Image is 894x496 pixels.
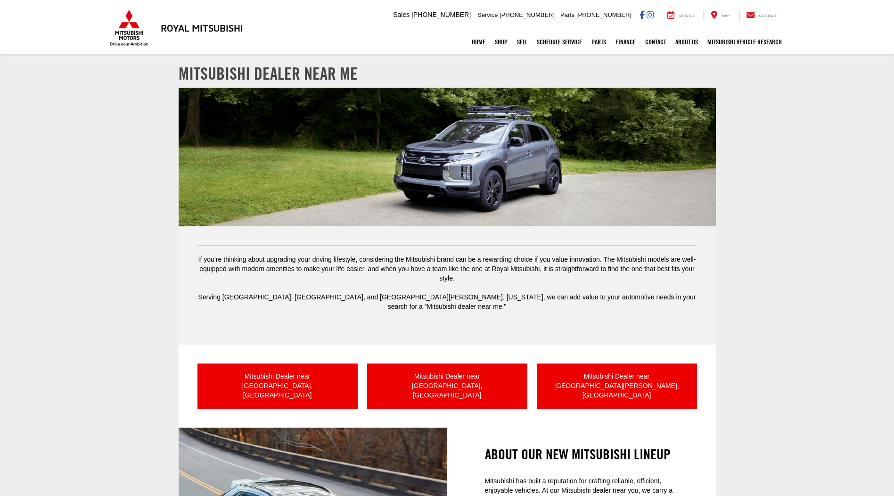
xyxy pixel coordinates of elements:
h3: Royal Mitsubishi [161,23,243,33]
span: Parts [560,11,574,18]
span: Service [679,14,695,18]
span: Service [477,11,498,18]
span: [PHONE_NUMBER] [500,11,555,18]
a: Service [660,10,702,20]
span: [PHONE_NUMBER] [576,11,632,18]
h1: Mitsubishi Dealer near Me [179,64,716,83]
h2: About Our New Mitsubishi Lineup [485,446,678,462]
a: About Us [671,30,703,54]
span: Map [722,14,730,18]
a: Mitsubishi Dealer near [GEOGRAPHIC_DATA][PERSON_NAME], [GEOGRAPHIC_DATA] [537,364,697,409]
span: Sales [393,11,410,18]
a: Sell [512,30,532,54]
a: Map [704,10,737,20]
a: Instagram: Click to visit our Instagram page [647,11,654,18]
a: Home [467,30,490,54]
a: Schedule Service: Opens in a new tab [532,30,587,54]
p: Serving [GEOGRAPHIC_DATA], [GEOGRAPHIC_DATA], and [GEOGRAPHIC_DATA][PERSON_NAME], [US_STATE], we ... [197,293,697,312]
a: Mitsubishi Dealer near [GEOGRAPHIC_DATA], [GEOGRAPHIC_DATA] [197,364,358,409]
a: Parts: Opens in a new tab [587,30,611,54]
img: Mitsubishi Dealer near Me [179,88,716,226]
img: Mitsubishi [108,9,150,46]
a: Mitsubishi Vehicle Research [703,30,787,54]
a: Contact [640,30,671,54]
a: Shop [490,30,512,54]
a: Facebook: Click to visit our Facebook page [640,11,645,18]
p: If you’re thinking about upgrading your driving lifestyle, considering the Mitsubishi brand can b... [197,255,697,283]
a: Contact [739,10,784,20]
span: Contact [759,14,777,18]
span: [PHONE_NUMBER] [411,11,471,18]
a: Finance [611,30,640,54]
a: Mitsubishi Dealer near [GEOGRAPHIC_DATA], [GEOGRAPHIC_DATA] [367,364,527,409]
